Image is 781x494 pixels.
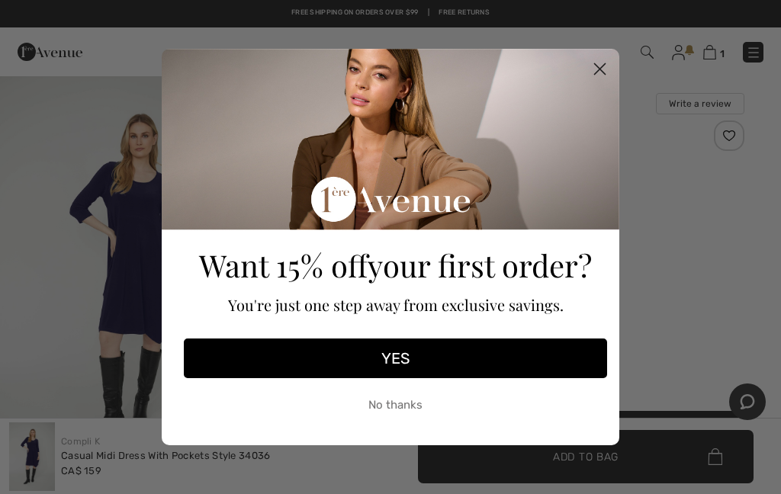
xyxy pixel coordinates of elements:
[184,338,607,378] button: YES
[184,386,607,424] button: No thanks
[368,245,592,285] span: your first order?
[228,294,564,315] span: You're just one step away from exclusive savings.
[587,56,613,82] button: Close dialog
[199,245,368,285] span: Want 15% off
